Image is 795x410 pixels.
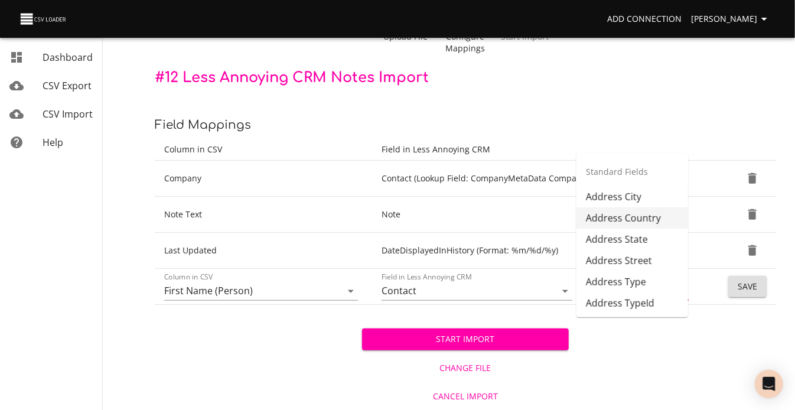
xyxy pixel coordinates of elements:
div: Standard Fields [576,158,688,186]
span: Field Mappings [155,118,251,132]
span: Configure Mappings [441,31,491,54]
li: Address Country [576,207,688,229]
span: [PERSON_NAME] [691,12,771,27]
span: Save [738,279,757,294]
span: CSV Import [43,108,93,121]
button: Close [673,283,690,300]
button: Delete [738,200,767,229]
button: Start Import [362,328,569,350]
td: Note Text [155,197,372,233]
li: Address Street [576,250,688,271]
td: Note [372,197,714,233]
button: Change File [362,357,569,379]
button: Delete [738,164,767,193]
button: Open [557,283,574,300]
img: CSV Loader [19,11,69,27]
span: Add Connection [607,12,682,27]
label: Column in CSV [164,274,213,281]
li: Address TypeId [576,292,688,314]
span: Change File [367,361,565,376]
span: CSV Export [43,79,92,92]
th: Column in CSV [155,139,372,161]
button: Save [728,276,767,298]
span: # 12 Less Annoying CRM Notes Import [155,70,429,86]
th: Field in Less Annoying CRM [372,139,714,161]
td: Contact (Lookup Field: CompanyMetaData CompanyName) [372,161,714,197]
button: Delete [738,236,767,265]
td: Company [155,161,372,197]
li: Address Zip [576,314,688,335]
li: Address Type [576,271,688,292]
div: Open Intercom Messenger [755,370,783,398]
button: Open [343,283,359,300]
td: Last Updated [155,233,372,269]
button: Cancel Import [362,386,569,408]
li: Address State [576,229,688,250]
span: Start Import [372,332,560,347]
span: Dashboard [43,51,93,64]
span: Help [43,136,63,149]
label: Field in Less Annoying CRM [382,274,471,281]
li: Address City [576,186,688,207]
a: Add Connection [602,8,686,30]
span: Cancel Import [367,389,565,404]
td: DateDisplayedInHistory (Format: %m/%d/%y) [372,233,714,269]
button: [PERSON_NAME] [686,8,776,30]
